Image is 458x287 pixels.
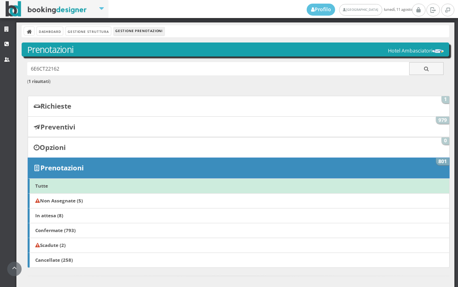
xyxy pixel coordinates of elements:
a: Gestione Struttura [66,27,110,35]
input: Ricerca cliente - (inserisci il codice, il nome, il cognome, il numero di telefono o la mail) [27,62,410,75]
h6: ( ) [27,79,444,84]
span: lunedì, 11 agosto [307,4,412,16]
a: Preventivi 979 [28,116,450,137]
a: Confermate (793) [28,223,450,238]
a: Cancellate (258) [28,253,450,268]
a: Opzioni 0 [28,137,450,158]
a: Non Assegnate (5) [28,193,450,208]
b: Tutte [35,182,48,189]
b: 1 risultati [28,78,49,84]
a: Scadute (2) [28,238,450,253]
a: Prenotazioni 801 [28,158,450,178]
b: Scadute (2) [35,242,66,248]
b: Preventivi [40,122,75,131]
a: [GEOGRAPHIC_DATA] [339,4,382,16]
img: 29cdc84380f711ecb0a10a069e529790.png [432,49,444,53]
b: In attesa (8) [35,212,63,218]
span: 801 [436,158,450,165]
span: 979 [436,117,450,124]
b: Richieste [40,101,71,111]
span: 1 [442,96,450,103]
h5: Hotel Ambasciatori [388,48,444,54]
b: Opzioni [40,143,66,152]
b: Confermate (793) [35,227,76,233]
img: BookingDesigner.com [6,1,87,17]
a: Dashboard [37,27,63,35]
a: Profilo [307,4,335,16]
span: 0 [442,137,450,145]
a: In attesa (8) [28,208,450,223]
li: Gestione Prenotazioni [114,27,165,36]
b: Non Assegnate (5) [35,197,83,204]
a: Richieste 1 [28,96,450,117]
b: Cancellate (258) [35,257,73,263]
h3: Prenotazioni [27,44,444,55]
b: Prenotazioni [40,163,84,172]
a: Tutte [28,178,450,194]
